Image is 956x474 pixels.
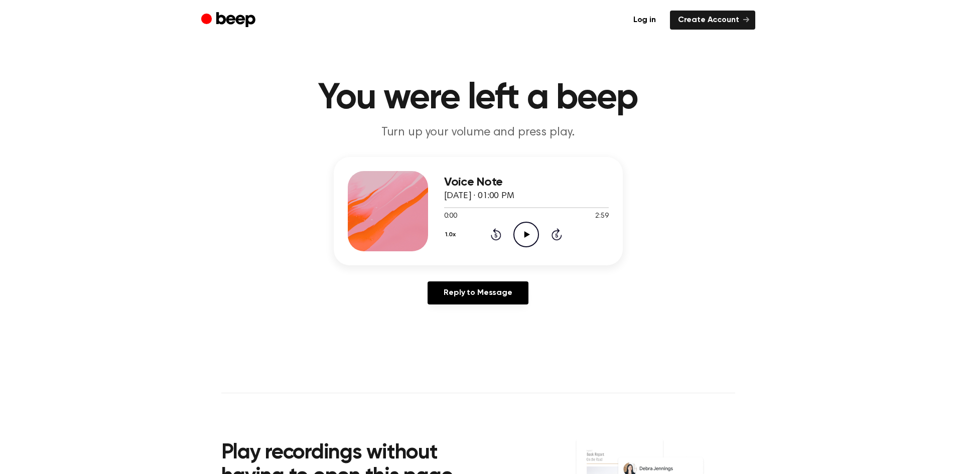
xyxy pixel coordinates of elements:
span: [DATE] · 01:00 PM [444,192,514,201]
button: 1.0x [444,226,460,243]
a: Create Account [670,11,755,30]
h3: Voice Note [444,176,609,189]
a: Log in [625,11,664,30]
a: Beep [201,11,258,30]
a: Reply to Message [428,281,528,304]
span: 2:59 [595,211,608,222]
h1: You were left a beep [221,80,735,116]
p: Turn up your volume and press play. [286,124,671,141]
span: 0:00 [444,211,457,222]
